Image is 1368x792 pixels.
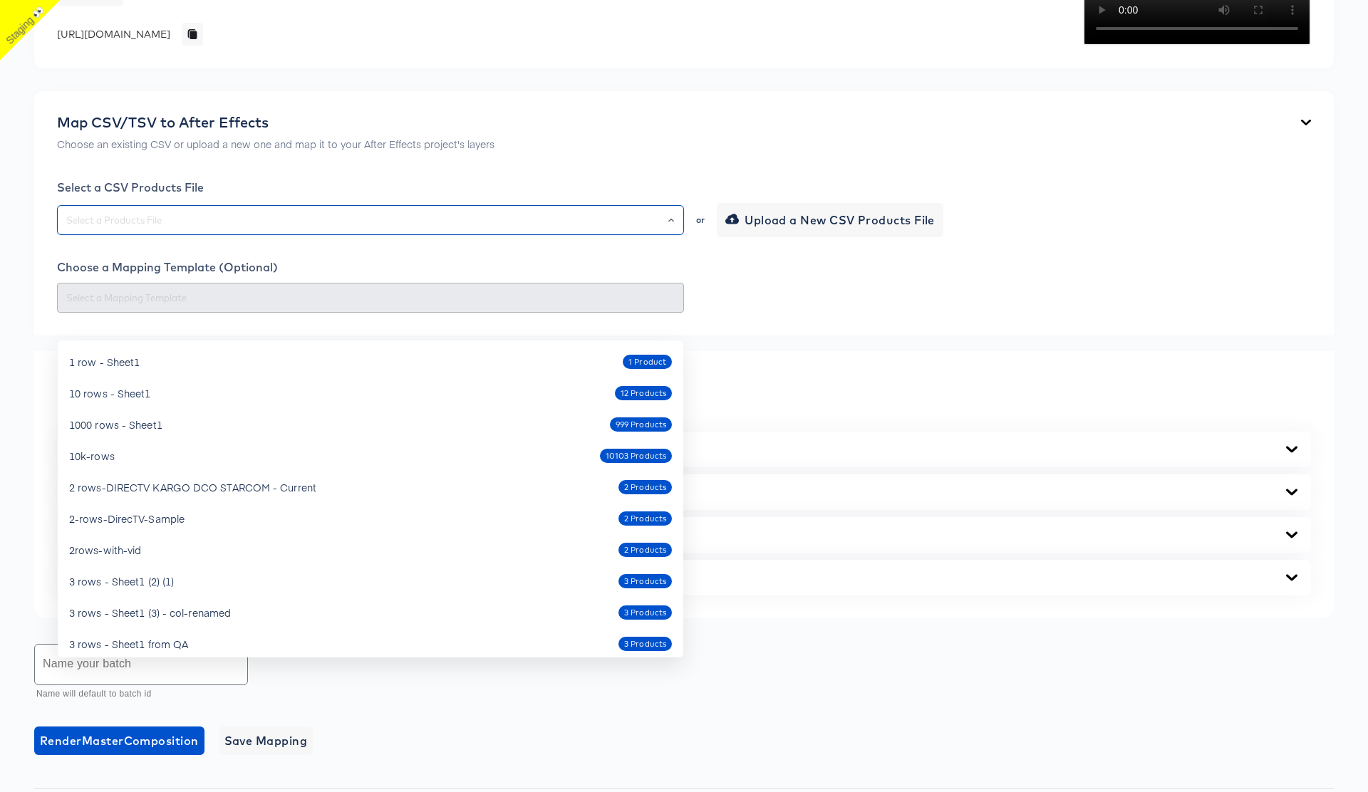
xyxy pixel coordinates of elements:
div: 2 rows-DIRECTV KARGO DCO STARCOM - Current [69,480,316,494]
div: 3 rows - Sheet1 (2) (1) [69,574,174,588]
button: Save Mapping [219,726,313,755]
div: 1000 rows - Sheet1 [69,417,162,432]
input: Select a Products File [63,212,678,229]
button: Close [668,210,674,230]
div: [URL][DOMAIN_NAME] [57,27,170,41]
div: 3 rows - Sheet1 from QA [69,637,188,651]
span: Map CSV Columns to After Effects Layers [57,376,293,390]
span: Render Master Composition [40,731,199,751]
div: 2-rows-DirecTV-Sample [69,511,185,526]
div: 3 rows - Sheet1 (3) - col-renamed [69,605,231,620]
div: 10 rows - Sheet1 [69,386,151,400]
span: 2 Products [618,513,672,525]
span: 3 Products [618,575,672,588]
div: Select a CSV Products File [57,180,1311,194]
span: 3 Products [618,638,672,650]
p: Choose an existing CSV or upload a new one and map it to your After Effects project's layers [57,137,494,151]
div: Choose a Mapping Template (Optional) [57,260,1311,274]
input: Select a Mapping Template [63,290,678,306]
span: Field Type Filter: [57,405,147,419]
div: 2rows-with-vid [69,543,141,557]
span: 999 Products [610,419,672,431]
span: 12 Products [615,387,672,400]
div: 10k-rows [69,449,115,463]
span: Save Mapping [224,731,308,751]
button: RenderMasterComposition [34,726,204,755]
div: Map CSV/TSV to After Effects [57,114,494,131]
div: or [695,216,706,224]
div: 1 row - Sheet1 [69,355,140,369]
span: 1 Product [623,356,672,368]
button: Upload a New CSV Products File [717,203,943,237]
span: 3 Products [618,607,672,619]
span: 10103 Products [600,450,672,462]
span: 2 Products [618,544,672,556]
span: Upload a New CSV Products File [728,210,935,230]
span: 2 Products [618,481,672,494]
p: Name will default to batch id [36,687,238,702]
